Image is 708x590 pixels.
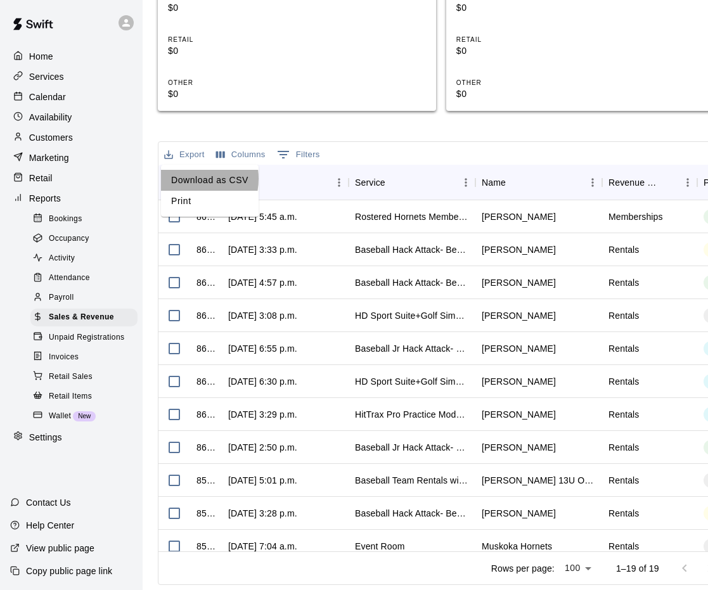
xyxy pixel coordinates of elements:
div: 860440 [196,408,216,421]
a: Retail Sales [30,367,143,387]
div: Jonathon Jerow [482,375,556,388]
p: OTHER [168,78,295,87]
div: Name [475,165,602,200]
div: WalletNew [30,407,138,425]
div: Retail Sales [30,368,138,386]
div: Oct 9, 2025, 3:33 p.m. [228,243,297,256]
a: Marketing [10,148,132,167]
div: Payroll [30,289,138,307]
div: Rentals [608,276,640,289]
div: 858364 [196,474,216,487]
a: Settings [10,428,132,447]
div: Rentals [608,309,640,322]
p: Availability [29,111,72,124]
div: Baseball Hack Attack- Best for 14u + [355,276,469,289]
div: Occupancy [30,230,138,248]
p: Calendar [29,91,66,103]
div: Bookings [30,210,138,228]
div: HD Sport Suite+Golf Simulator- Private Room [355,375,469,388]
div: 857004 [196,540,216,553]
div: 862634 [196,309,216,322]
p: $0 [168,44,295,58]
div: Oct 7, 2025, 3:29 p.m. [228,408,297,421]
li: Download as CSV [161,170,259,191]
span: Bookings [49,213,82,226]
li: Print [161,191,259,212]
button: Menu [330,173,349,192]
p: $0 [456,44,583,58]
button: Sort [660,174,678,191]
div: Jeff Ley [482,507,556,520]
a: Payroll [30,288,143,308]
span: Attendance [49,272,90,285]
p: Settings [29,431,62,444]
div: Baseball Jr Hack Attack- Perfect for all skill levels [355,441,469,454]
p: OTHER [456,78,583,87]
a: Retail Items [30,387,143,406]
div: Becky Dickson [482,309,556,322]
a: Bookings [30,209,143,229]
div: Rentals [608,243,640,256]
a: Customers [10,128,132,147]
div: Oct 7, 2025, 2:50 p.m. [228,441,297,454]
span: Activity [49,252,75,265]
div: Revenue Category [608,165,660,200]
div: Graham Vogt [482,276,556,289]
a: Activity [30,249,143,269]
div: Randy Verheye [482,441,556,454]
div: 100 [560,559,596,577]
div: Event Room [355,540,405,553]
a: WalletNew [30,406,143,426]
p: Retail [29,172,53,184]
div: Activity [30,250,138,267]
p: View public page [26,542,94,555]
div: 861018 [196,342,216,355]
div: Retail [10,169,132,188]
div: Rentals [608,474,640,487]
div: HitTrax Pro Practice Mode Baseball [355,408,469,421]
p: $0 [168,87,295,101]
div: Oct 6, 2025, 3:28 p.m. [228,507,297,520]
div: Oct 10, 2025, 5:45 a.m. [228,210,297,223]
div: Amy Winacott [482,408,556,421]
div: Oct 7, 2025, 6:55 p.m. [228,342,297,355]
a: Availability [10,108,132,127]
div: Oct 8, 2025, 3:08 p.m. [228,309,297,322]
p: $0 [456,87,583,101]
div: Services [10,67,132,86]
div: 860328 [196,441,216,454]
span: Payroll [49,292,74,304]
a: Reports [10,189,132,208]
div: Sales & Revenue [30,309,138,326]
div: Baseball Hack Attack- Best for 14u + [355,507,469,520]
div: Home [10,47,132,66]
p: Marketing [29,151,69,164]
div: Baseball Team Rentals with bullpen [355,474,469,487]
div: Rentals [608,342,640,355]
p: RETAIL [168,35,295,44]
p: Customers [29,131,73,144]
p: Help Center [26,519,74,532]
p: $0 [456,1,583,15]
button: Menu [456,173,475,192]
span: Sales & Revenue [49,311,114,324]
div: Noah Armstrong [482,342,556,355]
p: Services [29,70,64,83]
div: Service [355,165,385,200]
div: Oct 6, 2025, 7:04 a.m. [228,540,297,553]
div: Invoices [30,349,138,366]
button: Select columns [213,145,269,165]
div: Jennifer 13U Orillia Royals [482,474,596,487]
p: Home [29,50,53,63]
ul: Export [161,165,259,217]
div: Oct 7, 2025, 6:30 p.m. [228,375,297,388]
span: Invoices [49,351,79,364]
span: New [73,413,96,420]
div: HD Sport Suite+Golf Simulator- Private Room [355,309,469,322]
div: Jeff Ley [482,243,556,256]
p: Copy public page link [26,565,112,577]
